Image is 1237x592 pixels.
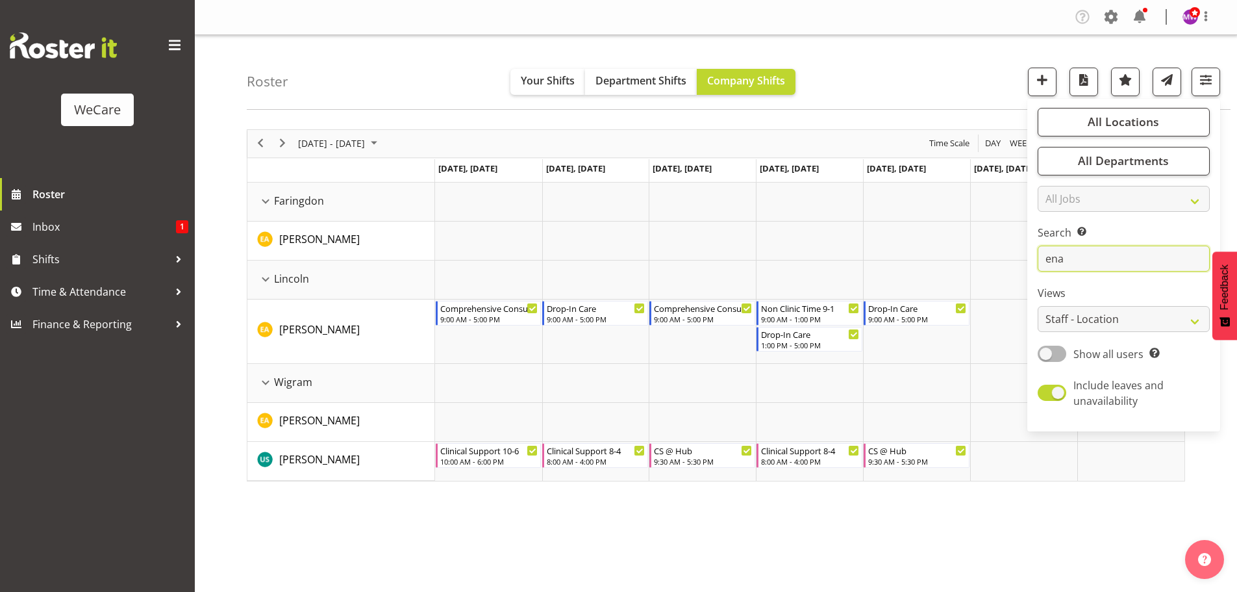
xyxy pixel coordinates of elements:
[542,301,648,326] div: Ena Advincula"s event - Drop-In Care Begin From Tuesday, August 5, 2025 at 9:00:00 AM GMT+12:00 E...
[1028,68,1056,96] button: Add a new shift
[654,314,752,324] div: 9:00 AM - 5:00 PM
[1198,553,1211,566] img: help-xxl-2.png
[1038,246,1210,272] input: Search
[761,314,859,324] div: 9:00 AM - 1:00 PM
[1182,9,1198,25] img: management-we-care10447.jpg
[279,232,360,246] span: [PERSON_NAME]
[868,314,966,324] div: 9:00 AM - 5:00 PM
[927,135,972,151] button: Time Scale
[654,456,752,467] div: 9:30 AM - 5:30 PM
[868,456,966,467] div: 9:30 AM - 5:30 PM
[32,217,176,237] span: Inbox
[247,442,435,481] td: Udani Senanayake resource
[868,444,966,457] div: CS @ Hub
[252,135,269,151] button: Previous
[547,302,645,315] div: Drop-In Care
[274,374,312,390] span: Wigram
[247,222,435,261] td: Ena Advincula resource
[436,443,542,468] div: Udani Senanayake"s event - Clinical Support 10-6 Begin From Monday, August 4, 2025 at 10:00:00 AM...
[436,301,542,326] div: Ena Advincula"s event - Comprehensive Consult Begin From Monday, August 4, 2025 at 9:00:00 AM GMT...
[654,444,752,457] div: CS @ Hub
[274,135,292,151] button: Next
[1153,68,1181,96] button: Send a list of all shifts for the selected filtered period to all rostered employees.
[296,135,383,151] button: August 2025
[247,129,1185,482] div: Timeline Week of August 5, 2025
[1192,68,1220,96] button: Filter Shifts
[1078,153,1169,168] span: All Departments
[868,302,966,315] div: Drop-In Care
[247,403,435,442] td: Ena Advincula resource
[653,162,712,174] span: [DATE], [DATE]
[654,302,752,315] div: Comprehensive Consult
[247,300,435,364] td: Ena Advincula resource
[1038,147,1210,175] button: All Departments
[756,301,862,326] div: Ena Advincula"s event - Non Clinic Time 9-1 Begin From Thursday, August 7, 2025 at 9:00:00 AM GMT...
[1219,264,1231,310] span: Feedback
[542,443,648,468] div: Udani Senanayake"s event - Clinical Support 8-4 Begin From Tuesday, August 5, 2025 at 8:00:00 AM ...
[547,314,645,324] div: 9:00 AM - 5:00 PM
[1073,347,1143,361] span: Show all users
[547,444,645,457] div: Clinical Support 8-4
[1073,378,1164,408] span: Include leaves and unavailability
[1008,135,1033,151] span: Week
[294,130,385,157] div: August 04 - 10, 2025
[279,452,360,467] span: [PERSON_NAME]
[32,315,169,334] span: Finance & Reporting
[32,185,188,204] span: Roster
[756,327,862,352] div: Ena Advincula"s event - Drop-In Care Begin From Thursday, August 7, 2025 at 1:00:00 PM GMT+12:00 ...
[1111,68,1140,96] button: Highlight an important date within the roster.
[279,452,360,467] a: [PERSON_NAME]
[983,135,1003,151] button: Timeline Day
[697,69,795,95] button: Company Shifts
[32,250,169,269] span: Shifts
[440,456,538,467] div: 10:00 AM - 6:00 PM
[438,162,497,174] span: [DATE], [DATE]
[1008,135,1034,151] button: Timeline Week
[247,261,435,300] td: Lincoln resource
[761,456,859,467] div: 8:00 AM - 4:00 PM
[761,302,859,315] div: Non Clinic Time 9-1
[279,413,360,428] span: [PERSON_NAME]
[279,322,360,337] a: [PERSON_NAME]
[279,413,360,428] a: [PERSON_NAME]
[864,443,969,468] div: Udani Senanayake"s event - CS @ Hub Begin From Friday, August 8, 2025 at 9:30:00 AM GMT+12:00 End...
[297,135,366,151] span: [DATE] - [DATE]
[440,314,538,324] div: 9:00 AM - 5:00 PM
[247,183,435,222] td: Faringdon resource
[274,193,324,209] span: Faringdon
[761,340,859,350] div: 1:00 PM - 5:00 PM
[761,328,859,341] div: Drop-In Care
[510,69,585,95] button: Your Shifts
[546,162,605,174] span: [DATE], [DATE]
[247,364,435,403] td: Wigram resource
[1088,114,1159,129] span: All Locations
[271,130,294,157] div: next period
[10,32,117,58] img: Rosterit website logo
[1038,225,1210,240] label: Search
[279,322,360,337] span: [PERSON_NAME]
[649,443,755,468] div: Udani Senanayake"s event - CS @ Hub Begin From Wednesday, August 6, 2025 at 9:30:00 AM GMT+12:00 ...
[760,162,819,174] span: [DATE], [DATE]
[974,162,1033,174] span: [DATE], [DATE]
[247,74,288,89] h4: Roster
[521,73,575,88] span: Your Shifts
[756,443,862,468] div: Udani Senanayake"s event - Clinical Support 8-4 Begin From Thursday, August 7, 2025 at 8:00:00 AM...
[1069,68,1098,96] button: Download a PDF of the roster according to the set date range.
[1038,108,1210,136] button: All Locations
[1038,285,1210,301] label: Views
[279,231,360,247] a: [PERSON_NAME]
[1212,251,1237,340] button: Feedback - Show survey
[585,69,697,95] button: Department Shifts
[867,162,926,174] span: [DATE], [DATE]
[440,302,538,315] div: Comprehensive Consult
[249,130,271,157] div: previous period
[864,301,969,326] div: Ena Advincula"s event - Drop-In Care Begin From Friday, August 8, 2025 at 9:00:00 AM GMT+12:00 En...
[595,73,686,88] span: Department Shifts
[32,282,169,302] span: Time & Attendance
[74,100,121,120] div: WeCare
[707,73,785,88] span: Company Shifts
[435,183,1184,481] table: Timeline Week of August 5, 2025
[928,135,971,151] span: Time Scale
[761,444,859,457] div: Clinical Support 8-4
[274,271,309,287] span: Lincoln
